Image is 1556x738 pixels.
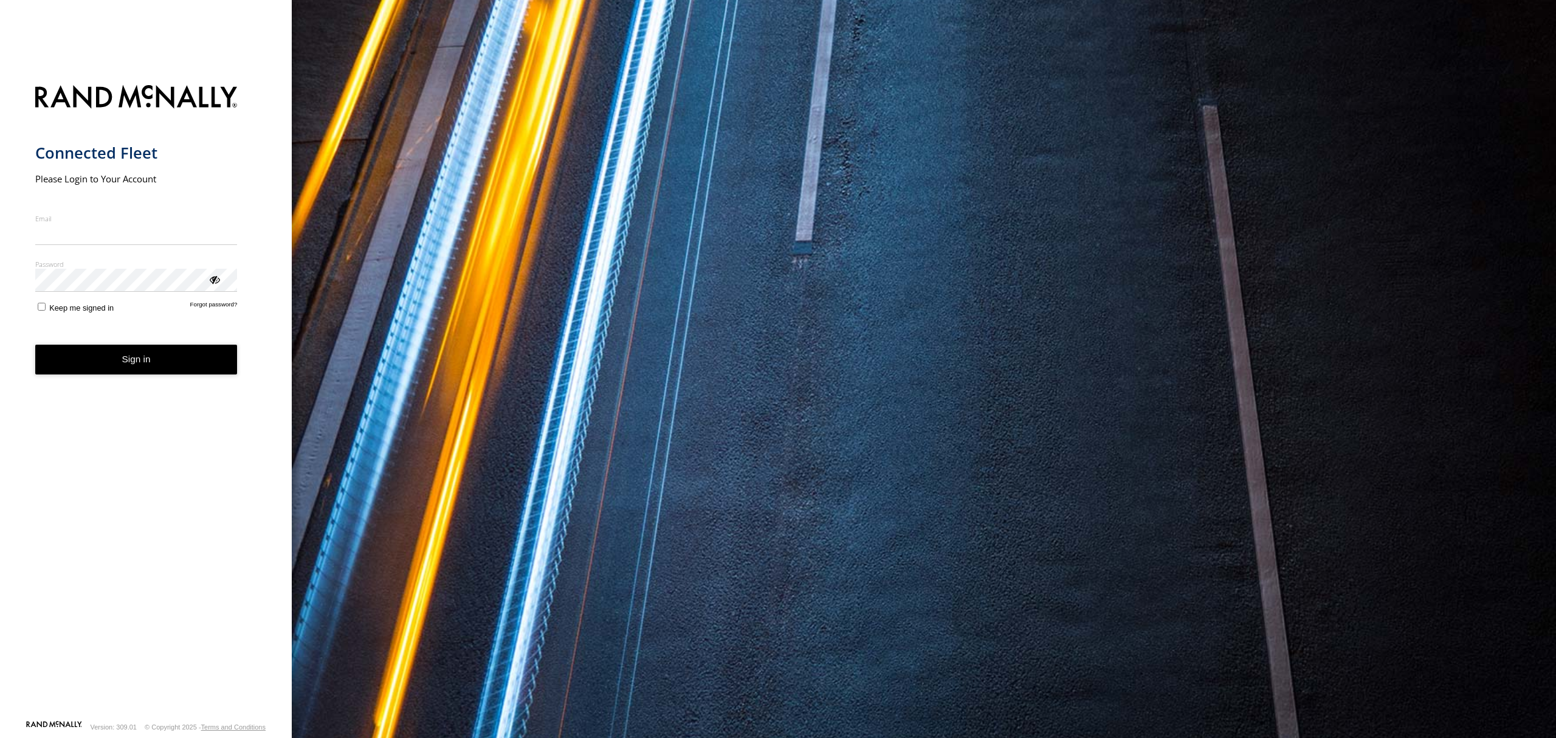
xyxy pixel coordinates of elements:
img: Rand McNally [35,83,238,114]
h1: Connected Fleet [35,143,238,163]
form: main [35,78,257,720]
input: Keep me signed in [38,303,46,311]
div: ViewPassword [208,273,220,285]
h2: Please Login to Your Account [35,173,238,185]
button: Sign in [35,345,238,374]
a: Forgot password? [190,301,238,312]
div: Version: 309.01 [91,723,137,731]
div: © Copyright 2025 - [145,723,266,731]
a: Visit our Website [26,721,82,733]
label: Email [35,214,238,223]
label: Password [35,260,238,269]
span: Keep me signed in [49,303,114,312]
a: Terms and Conditions [201,723,266,731]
